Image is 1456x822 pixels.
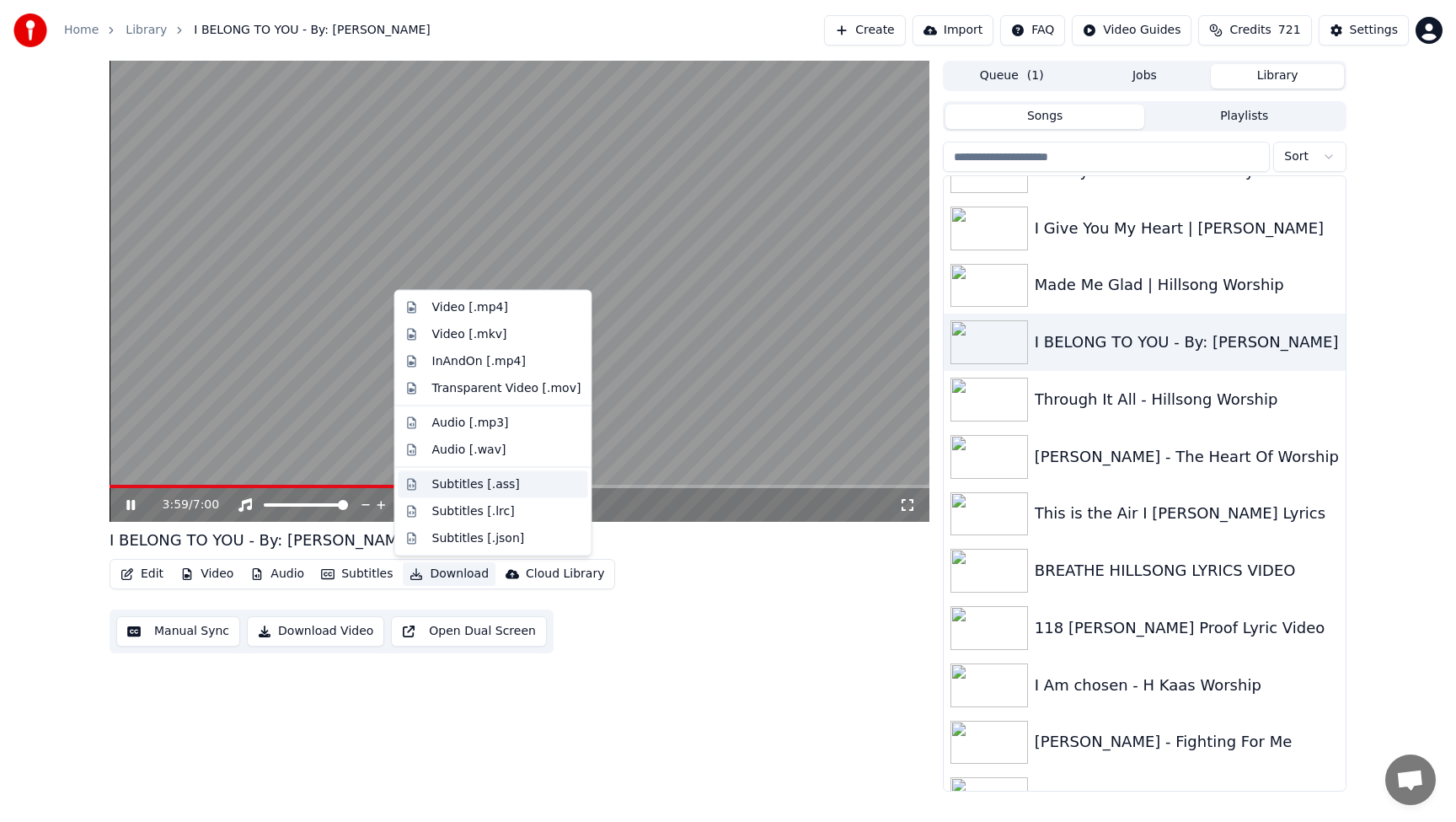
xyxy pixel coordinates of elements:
[1035,674,1339,697] div: I Am chosen - H Kaas Worship
[1284,148,1309,165] span: Sort
[244,562,311,586] button: Audio
[1211,64,1344,89] button: Library
[64,22,431,39] nav: breadcrumb
[314,562,399,586] button: Subtitles
[1350,22,1398,39] div: Settings
[64,22,99,39] a: Home
[126,22,167,39] a: Library
[1079,64,1212,89] button: Jobs
[1144,105,1344,129] button: Playlists
[1319,15,1409,46] button: Settings
[403,562,495,586] button: Download
[945,64,1079,89] button: Queue
[1035,787,1339,811] div: Loved By You - [PERSON_NAME] - Lyric Video
[1035,445,1339,469] div: [PERSON_NAME] - The Heart Of Worship
[1198,15,1311,46] button: Credits721
[163,497,203,513] div: /
[1000,15,1065,46] button: FAQ
[432,325,507,342] div: Video [.mkv]
[1027,67,1044,84] span: ( 1 )
[114,562,170,586] button: Edit
[526,566,604,583] div: Cloud Library
[432,441,506,458] div: Audio [.wav]
[1035,559,1339,583] div: BREATHE HILLSONG LYRICS VIDEO
[1385,755,1436,805] a: Open chat
[432,475,520,492] div: Subtitles [.ass]
[432,414,509,431] div: Audio [.mp3]
[1035,330,1339,354] div: I BELONG TO YOU - By: [PERSON_NAME]
[163,497,189,513] span: 3:59
[913,15,993,46] button: Import
[116,616,240,647] button: Manual Sync
[1035,616,1339,640] div: 118 [PERSON_NAME] Proof Lyric Video
[432,502,515,519] div: Subtitles [.lrc]
[1229,22,1271,39] span: Credits
[432,352,527,369] div: InAndOn [.mp4]
[1035,273,1339,297] div: Made Me Glad | Hillsong Worship
[432,379,581,396] div: Transparent Video [.mov]
[1035,388,1339,411] div: Through It All - Hillsong Worship
[174,562,240,586] button: Video
[1035,730,1339,754] div: [PERSON_NAME] - Fighting For Me
[193,497,219,513] span: 7:00
[945,105,1145,129] button: Songs
[13,13,47,47] img: youka
[432,529,525,546] div: Subtitles [.json]
[1278,22,1301,39] span: 721
[110,529,414,552] div: I BELONG TO YOU - By: [PERSON_NAME]
[824,15,906,46] button: Create
[391,616,547,647] button: Open Dual Screen
[1072,15,1191,46] button: Video Guides
[194,22,430,39] span: I BELONG TO YOU - By: [PERSON_NAME]
[247,616,384,647] button: Download Video
[1035,502,1339,525] div: This is the Air I [PERSON_NAME] Lyrics
[432,299,508,316] div: Video [.mp4]
[1035,217,1339,240] div: I Give You My Heart | [PERSON_NAME]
